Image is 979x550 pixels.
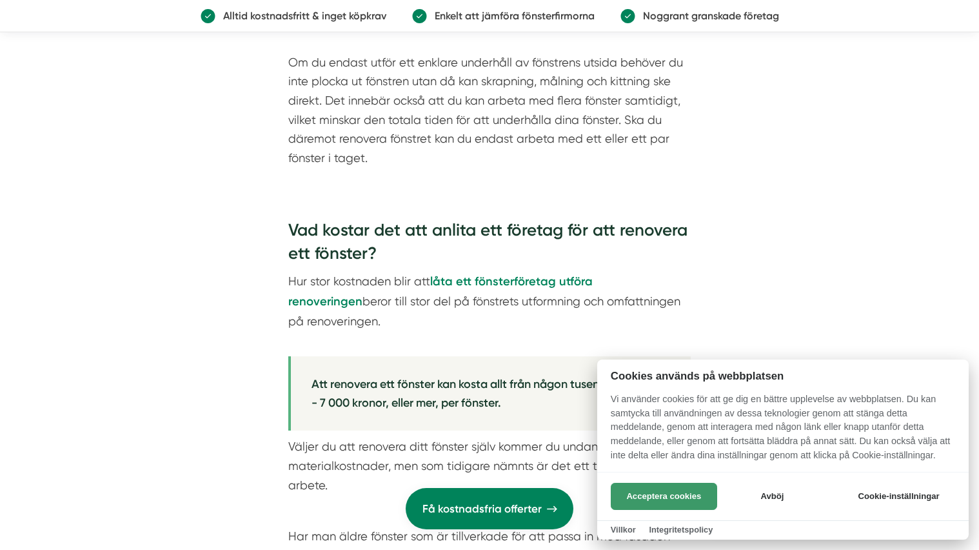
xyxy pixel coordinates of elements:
[597,370,969,382] h2: Cookies används på webbplatsen
[611,525,636,535] a: Villkor
[649,525,713,535] a: Integritetspolicy
[611,483,717,510] button: Acceptera cookies
[842,483,955,510] button: Cookie-inställningar
[597,392,969,471] p: Vi använder cookies för att ge dig en bättre upplevelse av webbplatsen. Du kan samtycka till anvä...
[721,483,824,510] button: Avböj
